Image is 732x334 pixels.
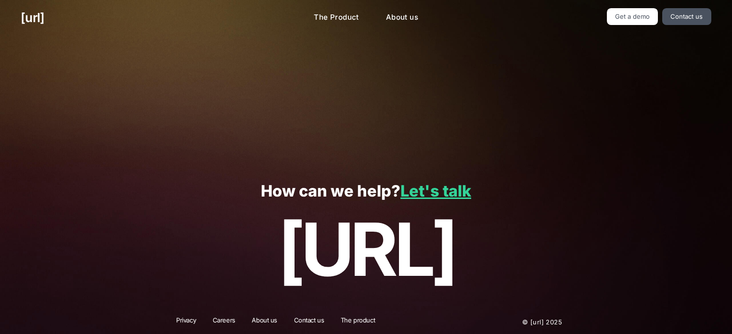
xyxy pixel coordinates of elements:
[662,8,711,25] a: Contact us
[464,316,562,328] p: © [URL] 2025
[21,8,44,27] a: [URL]
[288,316,331,328] a: Contact us
[21,209,711,291] p: [URL]
[245,316,283,328] a: About us
[21,183,711,200] p: How can we help?
[334,316,381,328] a: The product
[206,316,242,328] a: Careers
[607,8,658,25] a: Get a demo
[306,8,367,27] a: The Product
[378,8,426,27] a: About us
[400,182,471,200] a: Let's talk
[170,316,202,328] a: Privacy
